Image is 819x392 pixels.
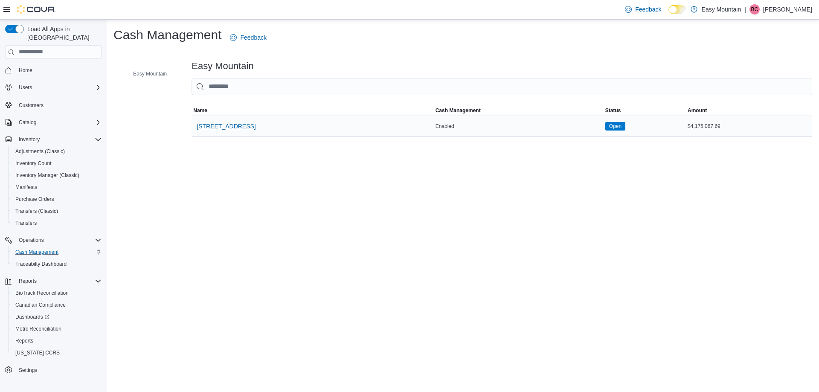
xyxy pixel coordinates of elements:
button: Cash Management [9,246,105,258]
button: [STREET_ADDRESS] [193,118,259,135]
span: Customers [15,99,102,110]
button: Adjustments (Classic) [9,145,105,157]
span: Settings [19,367,37,374]
span: Cash Management [15,249,58,256]
button: Inventory [2,134,105,145]
span: Reports [15,276,102,286]
button: Reports [9,335,105,347]
a: Adjustments (Classic) [12,146,68,157]
a: Inventory Count [12,158,55,168]
p: | [744,4,746,15]
span: Transfers [15,220,37,226]
button: Transfers [9,217,105,229]
a: Transfers (Classic) [12,206,61,216]
span: Reports [15,337,33,344]
button: Inventory Count [9,157,105,169]
span: BC [751,4,758,15]
button: Inventory Manager (Classic) [9,169,105,181]
button: Metrc Reconciliation [9,323,105,335]
span: Transfers (Classic) [12,206,102,216]
a: Reports [12,336,37,346]
a: Manifests [12,182,41,192]
span: Purchase Orders [12,194,102,204]
a: Metrc Reconciliation [12,324,65,334]
button: Operations [2,234,105,246]
img: Cova [17,5,55,14]
span: Transfers [12,218,102,228]
div: Ben Clements [749,4,760,15]
a: [US_STATE] CCRS [12,348,63,358]
span: Inventory Manager (Classic) [15,172,79,179]
span: Purchase Orders [15,196,54,203]
span: Metrc Reconciliation [15,325,61,332]
span: Adjustments (Classic) [12,146,102,157]
span: Operations [19,237,44,244]
button: Reports [2,275,105,287]
span: Inventory Count [12,158,102,168]
button: Home [2,64,105,76]
button: [US_STATE] CCRS [9,347,105,359]
a: Customers [15,100,47,110]
a: Dashboards [12,312,53,322]
span: Status [605,107,621,114]
a: Settings [15,365,41,375]
span: Catalog [15,117,102,128]
span: Users [19,84,32,91]
span: Inventory Manager (Classic) [12,170,102,180]
h3: Easy Mountain [192,61,253,71]
button: Purchase Orders [9,193,105,205]
div: $4,175,067.69 [686,121,812,131]
button: Settings [2,364,105,376]
a: Feedback [227,29,270,46]
a: Purchase Orders [12,194,58,204]
span: Load All Apps in [GEOGRAPHIC_DATA] [24,25,102,42]
span: Reports [19,278,37,285]
button: Status [604,105,686,116]
span: Canadian Compliance [12,300,102,310]
button: BioTrack Reconciliation [9,287,105,299]
button: Catalog [15,117,40,128]
a: BioTrack Reconciliation [12,288,72,298]
span: Dashboards [12,312,102,322]
span: Amount [688,107,707,114]
span: Home [19,67,32,74]
span: Operations [15,235,102,245]
button: Inventory [15,134,43,145]
span: Transfers (Classic) [15,208,58,215]
span: Catalog [19,119,36,126]
div: Enabled [434,121,604,131]
a: Feedback [622,1,665,18]
input: This is a search bar. As you type, the results lower in the page will automatically filter. [192,78,812,95]
span: Name [193,107,207,114]
span: Feedback [635,5,661,14]
span: Washington CCRS [12,348,102,358]
span: Canadian Compliance [15,302,66,308]
button: Customers [2,99,105,111]
span: Settings [15,365,102,375]
button: Users [15,82,35,93]
span: Traceabilty Dashboard [12,259,102,269]
span: Customers [19,102,44,109]
span: Users [15,82,102,93]
button: Amount [686,105,812,116]
p: [PERSON_NAME] [763,4,812,15]
span: BioTrack Reconciliation [12,288,102,298]
span: Reports [12,336,102,346]
button: Canadian Compliance [9,299,105,311]
a: Canadian Compliance [12,300,69,310]
a: Home [15,65,36,75]
button: Catalog [2,116,105,128]
h1: Cash Management [113,26,221,44]
button: Manifests [9,181,105,193]
button: Name [192,105,433,116]
input: Dark Mode [668,5,686,14]
span: Home [15,65,102,75]
a: Transfers [12,218,40,228]
span: Open [605,122,625,131]
span: Dashboards [15,314,49,320]
button: Transfers (Classic) [9,205,105,217]
button: Cash Management [434,105,604,116]
button: Traceabilty Dashboard [9,258,105,270]
span: Inventory Count [15,160,52,167]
